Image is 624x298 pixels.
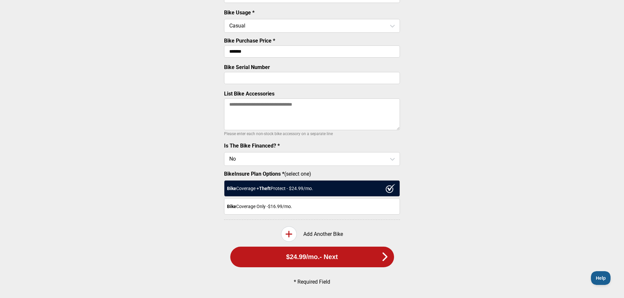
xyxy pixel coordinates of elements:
label: Bike Usage * [224,9,255,16]
div: Add Another Bike [224,226,400,242]
button: $24.99/mo.- Next [230,247,394,267]
strong: BikeInsure Plan Options * [224,171,284,177]
label: Bike Serial Number [224,64,270,70]
div: Coverage + Protect - $ 24.99 /mo. [224,180,400,197]
strong: Bike [227,186,236,191]
label: Bike Purchase Price * [224,38,275,44]
label: (select one) [224,171,400,177]
p: Please enter each non-stock bike accessory on a separate line [224,130,400,138]
label: Is The Bike Financed? * [224,143,280,149]
iframe: Toggle Customer Support [591,271,611,285]
div: Coverage Only - $16.99 /mo. [224,198,400,215]
img: ux1sgP1Haf775SAghJI38DyDlYP+32lKFAAAAAElFTkSuQmCC [386,184,395,193]
strong: Theft [259,186,271,191]
label: List Bike Accessories [224,91,274,97]
strong: Bike [227,204,236,209]
span: /mo. [306,253,320,261]
p: * Required Field [235,279,389,285]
